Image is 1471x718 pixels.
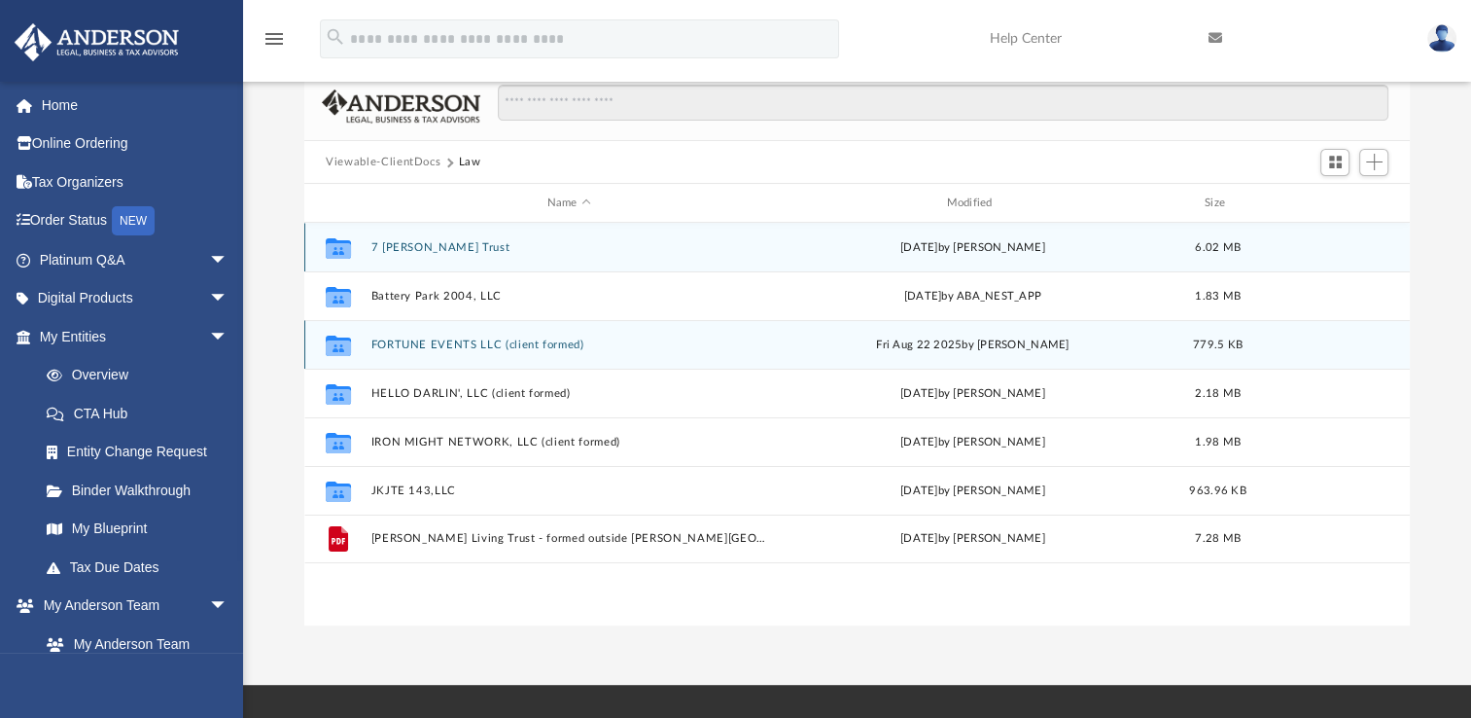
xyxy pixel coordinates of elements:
[27,433,258,472] a: Entity Change Request
[1195,388,1241,399] span: 2.18 MB
[14,86,258,125] a: Home
[263,37,286,51] a: menu
[371,436,767,449] button: IRON MIGHT NETWORK, LLC (client formed)
[371,387,767,400] button: HELLO DARLIN', LLC (client formed)
[1193,340,1243,350] span: 779.5 KB
[313,195,362,212] div: id
[325,26,346,48] i: search
[27,394,258,433] a: CTA Hub
[498,85,1388,122] input: Search files and folders
[1427,24,1456,53] img: User Pic
[371,485,767,497] button: JKJTE 143,LLC
[209,317,248,357] span: arrow_drop_down
[14,279,258,318] a: Digital Productsarrow_drop_down
[14,240,258,279] a: Platinum Q&Aarrow_drop_down
[459,154,481,171] button: Law
[1195,437,1241,448] span: 1.98 MB
[14,162,258,201] a: Tax Organizers
[14,201,258,241] a: Order StatusNEW
[263,27,286,51] i: menu
[9,23,185,61] img: Anderson Advisors Platinum Portal
[1359,149,1388,176] button: Add
[209,240,248,280] span: arrow_drop_down
[14,125,258,163] a: Online Ordering
[27,625,238,664] a: My Anderson Team
[27,471,258,510] a: Binder Walkthrough
[209,587,248,627] span: arrow_drop_down
[371,290,767,303] button: Battery Park 2004, LLC
[112,206,155,235] div: NEW
[775,385,1171,403] div: [DATE] by [PERSON_NAME]
[371,339,767,351] button: FORTUNE EVENTS LLC (client formed)
[1195,242,1241,253] span: 6.02 MB
[1195,533,1241,544] span: 7.28 MB
[1265,195,1401,212] div: id
[14,317,258,356] a: My Entitiesarrow_drop_down
[775,288,1171,305] div: [DATE] by ABA_NEST_APP
[209,279,248,319] span: arrow_drop_down
[775,239,1171,257] div: [DATE] by [PERSON_NAME]
[27,548,258,587] a: Tax Due Dates
[304,223,1410,626] div: grid
[326,154,440,171] button: Viewable-ClientDocs
[1320,149,1349,176] button: Switch to Grid View
[775,195,1171,212] div: Modified
[775,483,1171,500] div: [DATE] by [PERSON_NAME]
[27,510,248,549] a: My Blueprint
[371,241,767,254] button: 7 [PERSON_NAME] Trust
[27,356,258,395] a: Overview
[371,532,767,545] button: [PERSON_NAME] Living Trust - formed outside [PERSON_NAME][GEOGRAPHIC_DATA]pdf
[775,530,1171,548] div: [DATE] by [PERSON_NAME]
[775,434,1171,451] div: [DATE] by [PERSON_NAME]
[1195,291,1241,302] span: 1.83 MB
[1179,195,1257,212] div: Size
[370,195,766,212] div: Name
[1189,485,1245,496] span: 963.96 KB
[775,337,1171,354] div: Fri Aug 22 2025 by [PERSON_NAME]
[14,587,248,626] a: My Anderson Teamarrow_drop_down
